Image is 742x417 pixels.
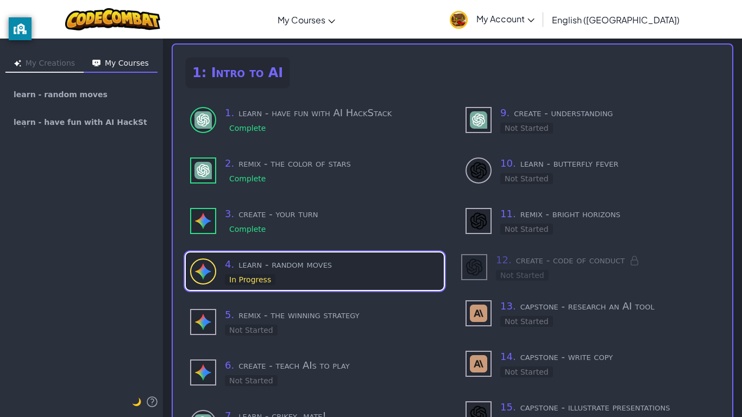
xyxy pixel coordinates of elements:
[500,367,553,377] div: Not Started
[225,105,439,121] h3: learn - have fun with AI HackStack
[194,162,212,179] img: GPT-4
[444,2,540,36] a: My Account
[4,81,159,108] a: learn - random moves
[225,257,439,272] h3: learn - random moves
[225,157,234,169] span: 2 .
[500,107,510,118] span: 9 .
[500,105,715,121] h3: create - understanding
[278,14,325,26] span: My Courses
[132,397,141,406] span: 🌙
[500,401,516,413] span: 15 .
[496,252,719,268] h3: create - code of conduct
[500,156,715,171] h3: learn - butterfly fever
[194,313,212,331] img: Gemini
[470,355,487,372] img: Claude
[500,400,715,415] h3: capstone - illustrate presentations
[496,270,549,281] div: Not Started
[500,299,715,314] h3: capstone - research an AI tool
[186,202,444,239] div: use - Gemini (Complete)
[225,375,278,386] div: Not Started
[225,359,234,371] span: 6 .
[225,309,234,320] span: 5 .
[461,345,719,382] div: use - Claude (Not Started)
[225,307,439,323] h3: remix - the winning strategy
[194,212,212,230] img: Gemini
[496,254,512,266] span: 12 .
[225,208,234,219] span: 3 .
[14,60,21,67] img: Icon
[461,294,719,332] div: use - Claude (Not Started)
[470,212,487,230] img: DALL-E 3
[84,55,158,73] button: My Courses
[9,17,32,40] button: privacy banner
[461,252,719,281] div: use - DALL-E 3 (Not Started) - Locked
[186,151,444,189] div: use - GPT-4 (Complete)
[500,206,715,222] h3: remix - bright horizons
[461,151,719,189] div: learn to use - DALL-E 3 (Not Started)
[65,8,160,30] img: CodeCombat logo
[14,118,149,127] span: learn - have fun with AI HackStack
[186,101,444,138] div: learn to use - GPT-4 (Complete)
[186,303,444,340] div: use - Gemini (Not Started)
[5,55,84,73] button: My Creations
[194,111,212,129] img: GPT-4
[450,11,468,29] img: avatar
[186,353,444,391] div: use - Gemini (Not Started)
[194,364,212,381] img: Gemini
[272,5,341,34] a: My Courses
[4,110,159,136] a: learn - have fun with AI HackStack
[466,258,483,276] img: DALL-E 3
[92,60,100,67] img: Icon
[225,258,234,270] span: 4 .
[225,325,278,336] div: Not Started
[470,162,487,179] img: DALL-E 3
[500,224,553,235] div: Not Started
[225,274,275,285] div: In Progress
[225,107,234,118] span: 1 .
[461,101,719,138] div: use - GPT-4 (Not Started)
[194,263,212,280] img: Gemini
[14,91,108,98] span: learn - random moves
[500,123,553,134] div: Not Started
[225,358,439,373] h3: create - teach AIs to play
[461,202,719,239] div: use - DALL-E 3 (Not Started)
[500,208,516,219] span: 11 .
[500,349,715,364] h3: capstone - write copy
[546,5,685,34] a: English ([GEOGRAPHIC_DATA])
[186,58,290,88] h2: 1: Intro to AI
[500,300,516,312] span: 13 .
[500,351,516,362] span: 14 .
[500,316,553,327] div: Not Started
[225,206,439,222] h3: create - your turn
[132,395,141,408] button: 🌙
[500,173,553,184] div: Not Started
[552,14,680,26] span: English ([GEOGRAPHIC_DATA])
[225,156,439,171] h3: remix - the color of stars
[500,157,516,169] span: 10 .
[225,224,270,235] div: Complete
[470,305,487,322] img: Claude
[225,123,270,134] div: Complete
[470,111,487,129] img: GPT-4
[476,13,535,24] span: My Account
[225,173,270,184] div: Complete
[186,252,444,290] div: learn to use - Gemini (In Progress)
